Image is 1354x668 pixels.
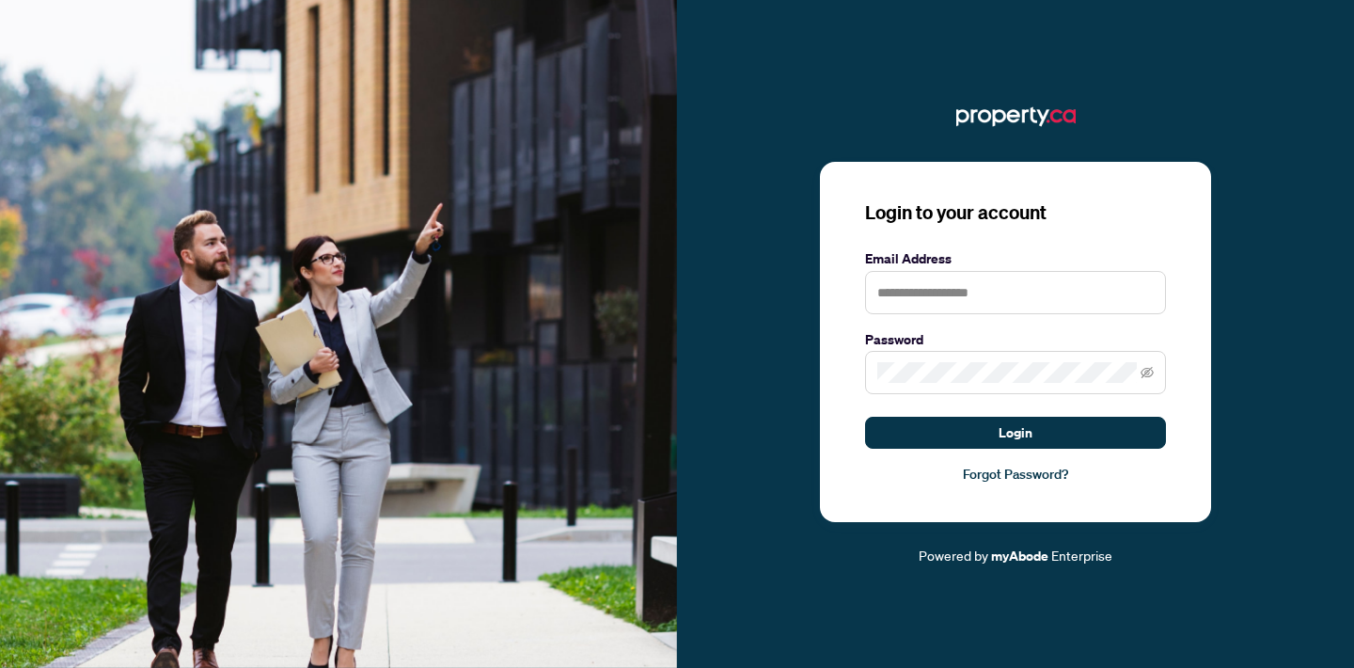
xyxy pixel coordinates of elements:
[865,199,1166,226] h3: Login to your account
[919,547,988,564] span: Powered by
[865,329,1166,350] label: Password
[991,546,1048,566] a: myAbode
[865,464,1166,485] a: Forgot Password?
[956,102,1076,132] img: ma-logo
[865,417,1166,449] button: Login
[865,248,1166,269] label: Email Address
[1051,547,1112,564] span: Enterprise
[1141,366,1154,379] span: eye-invisible
[999,418,1032,448] span: Login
